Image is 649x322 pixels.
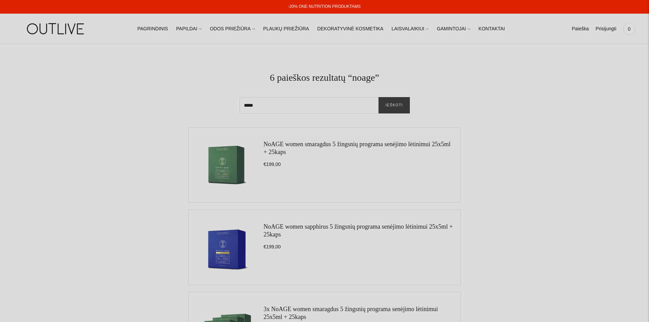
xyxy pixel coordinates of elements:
[596,21,616,36] a: Prisijungti
[378,97,410,113] button: Ieškoti
[437,21,470,36] a: GAMINTOJAI
[623,21,635,36] a: 0
[264,306,438,320] a: 3x NoAGE women smaragdus 5 žingsnių programa senėjimo lėtinimui 25x5ml + 25kaps
[479,21,505,36] a: KONTAKTAI
[210,21,255,36] a: ODOS PRIEŽIŪRA
[624,24,634,34] span: 0
[264,141,451,155] a: NoAGE women smaragdus 5 žingsnių programa senėjimo lėtinimui 25x5ml + 25kaps
[137,21,168,36] a: PAGRINDINIS
[27,72,622,83] h1: 6 paieškos rezultatų “noage”
[264,162,281,167] span: €199,00
[572,21,589,36] a: Paieška
[263,21,309,36] a: PLAUKŲ PRIEŽIŪRA
[264,223,453,238] a: NoAGE women sapphirus 5 žingsnių programa senėjimo lėtinimui 25x5ml + 25kaps
[14,17,99,41] img: OUTLIVE
[288,4,360,9] a: -20% ONE NUTRITION PRODUKTAMS
[264,244,281,249] span: €199,00
[176,21,202,36] a: PAPILDAI
[317,21,383,36] a: DEKORATYVINĖ KOSMETIKA
[391,21,429,36] a: LAISVALAIKIUI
